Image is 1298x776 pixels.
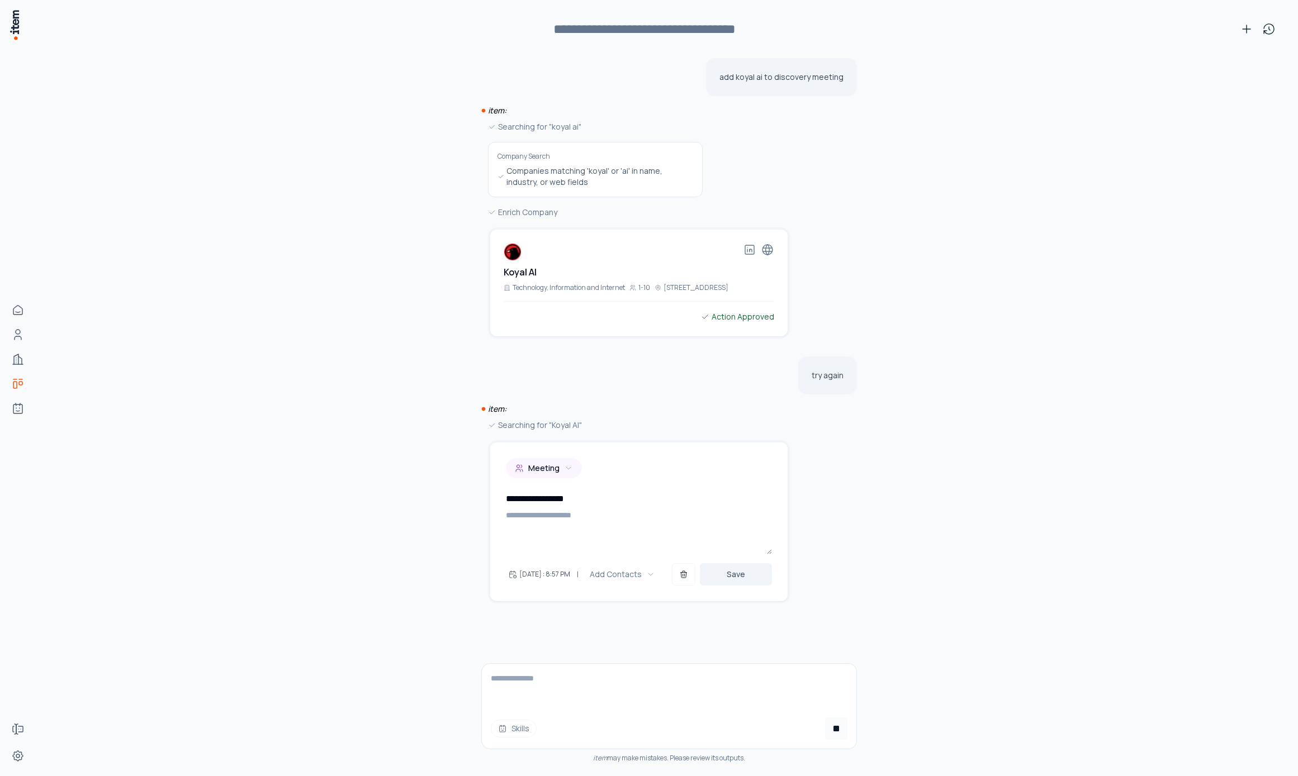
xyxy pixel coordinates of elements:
[7,323,29,346] a: Contacts
[528,463,560,474] span: Meeting
[488,206,790,218] div: Enrich Company
[498,151,686,161] h6: Company Search
[719,72,844,83] p: add koyal ai to discovery meeting
[488,419,790,431] div: Searching for "Koyal AI"
[506,458,582,478] button: Meeting
[825,717,847,740] button: Cancel
[9,9,20,41] img: Item Brain Logo
[638,283,650,292] p: 1-10
[812,370,844,381] p: try again
[700,563,772,585] button: Save
[700,311,774,323] div: Action Approved
[1258,18,1280,40] button: View history
[504,243,522,261] img: Koyal AI
[513,283,625,292] p: Technology, Information and Internet
[491,720,537,737] button: Skills
[506,563,572,585] button: [DATE] : 8:57 PM
[506,165,686,188] span: Companies matching 'koyal' or 'ai' in name, industry, or web fields
[488,142,703,197] a: Company SearchCompanies matching 'koyal' or 'ai' in name, industry, or web fields
[7,348,29,370] a: Companies
[504,265,537,279] h2: Koyal AI
[7,299,29,321] a: Home
[590,569,642,580] span: Add Contacts
[593,753,607,763] i: item
[1235,18,1258,40] button: New conversation
[7,373,29,395] a: deals
[577,568,579,580] p: |
[7,745,29,767] a: Settings
[583,563,662,585] button: Add Contacts
[664,283,728,292] p: [STREET_ADDRESS]
[7,397,29,420] a: Agents
[488,403,506,414] i: item:
[7,718,29,740] a: Forms
[488,121,790,133] div: Searching for "koyal ai"
[511,723,529,734] span: Skills
[488,105,506,116] i: item:
[481,754,857,763] div: may make mistakes. Please review its outputs.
